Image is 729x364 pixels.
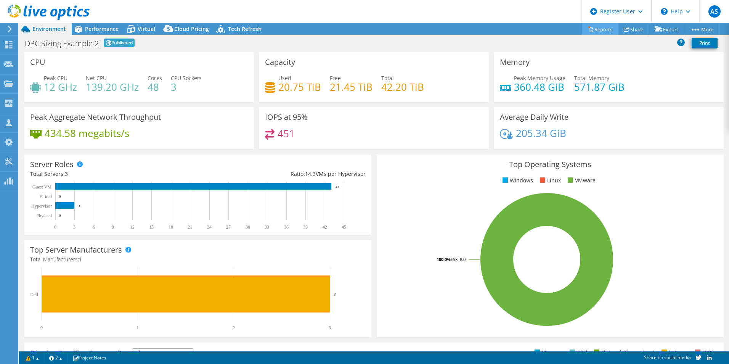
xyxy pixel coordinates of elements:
[265,58,295,66] h3: Capacity
[67,353,112,362] a: Project Notes
[44,353,67,362] a: 2
[265,224,269,230] text: 33
[329,325,331,330] text: 3
[86,83,139,91] h4: 139.20 GHz
[592,348,655,357] li: Network Throughput
[278,129,295,138] h4: 451
[692,38,718,48] a: Print
[39,194,52,199] text: Virtual
[30,58,45,66] h3: CPU
[538,176,561,185] li: Linux
[133,349,193,358] span: IOPS
[73,224,75,230] text: 3
[574,83,625,91] h4: 571.87 GiB
[32,184,51,190] text: Guest VM
[169,224,173,230] text: 18
[44,83,77,91] h4: 12 GHz
[30,246,122,254] h3: Top Server Manufacturers
[45,129,129,137] h4: 434.58 megabits/s
[514,83,565,91] h4: 360.48 GiB
[574,74,609,82] span: Total Memory
[278,83,321,91] h4: 20.75 TiB
[566,176,596,185] li: VMware
[284,224,289,230] text: 36
[65,170,68,177] span: 3
[500,58,530,66] h3: Memory
[207,224,212,230] text: 24
[21,353,44,362] a: 1
[381,83,424,91] h4: 42.20 TiB
[330,83,373,91] h4: 21.45 TiB
[79,256,82,263] span: 1
[660,348,688,357] li: Latency
[265,113,308,121] h3: IOPS at 95%
[174,25,209,32] span: Cloud Pricing
[649,23,684,35] a: Export
[501,176,533,185] li: Windows
[78,204,80,208] text: 3
[336,185,339,189] text: 43
[342,224,346,230] text: 45
[188,224,192,230] text: 21
[226,224,231,230] text: 27
[381,74,394,82] span: Total
[171,74,202,82] span: CPU Sockets
[661,8,668,15] svg: \n
[85,25,119,32] span: Performance
[334,292,336,296] text: 3
[278,74,291,82] span: Used
[112,224,114,230] text: 9
[233,325,235,330] text: 2
[40,325,43,330] text: 0
[303,224,308,230] text: 39
[684,23,719,35] a: More
[30,255,366,264] h4: Total Manufacturers:
[136,325,139,330] text: 1
[516,129,566,137] h4: 205.34 GiB
[228,25,262,32] span: Tech Refresh
[44,74,67,82] span: Peak CPU
[25,40,99,47] h1: DPC Sizing Example 2
[437,256,451,262] tspan: 100.0%
[171,83,202,91] h4: 3
[59,195,61,198] text: 0
[30,160,74,169] h3: Server Roles
[54,224,56,230] text: 0
[30,292,38,297] text: Dell
[32,25,66,32] span: Environment
[36,213,52,218] text: Physical
[198,170,366,178] div: Ratio: VMs per Hypervisor
[31,203,52,209] text: Hypervisor
[708,5,721,18] span: AS
[86,74,107,82] span: Net CPU
[533,348,563,357] li: Memory
[451,256,466,262] tspan: ESXi 8.0
[138,25,155,32] span: Virtual
[500,113,568,121] h3: Average Daily Write
[514,74,565,82] span: Peak Memory Usage
[93,224,95,230] text: 6
[382,160,718,169] h3: Top Operating Systems
[644,354,691,361] span: Share on social media
[30,170,198,178] div: Total Servers:
[130,224,135,230] text: 12
[246,224,250,230] text: 30
[148,83,162,91] h4: 48
[330,74,341,82] span: Free
[30,113,161,121] h3: Peak Aggregate Network Throughput
[582,23,618,35] a: Reports
[323,224,327,230] text: 42
[104,39,135,47] span: Published
[148,74,162,82] span: Cores
[149,224,154,230] text: 15
[305,170,316,177] span: 14.3
[693,348,714,357] li: IOPS
[568,348,587,357] li: CPU
[618,23,649,35] a: Share
[59,214,61,217] text: 0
